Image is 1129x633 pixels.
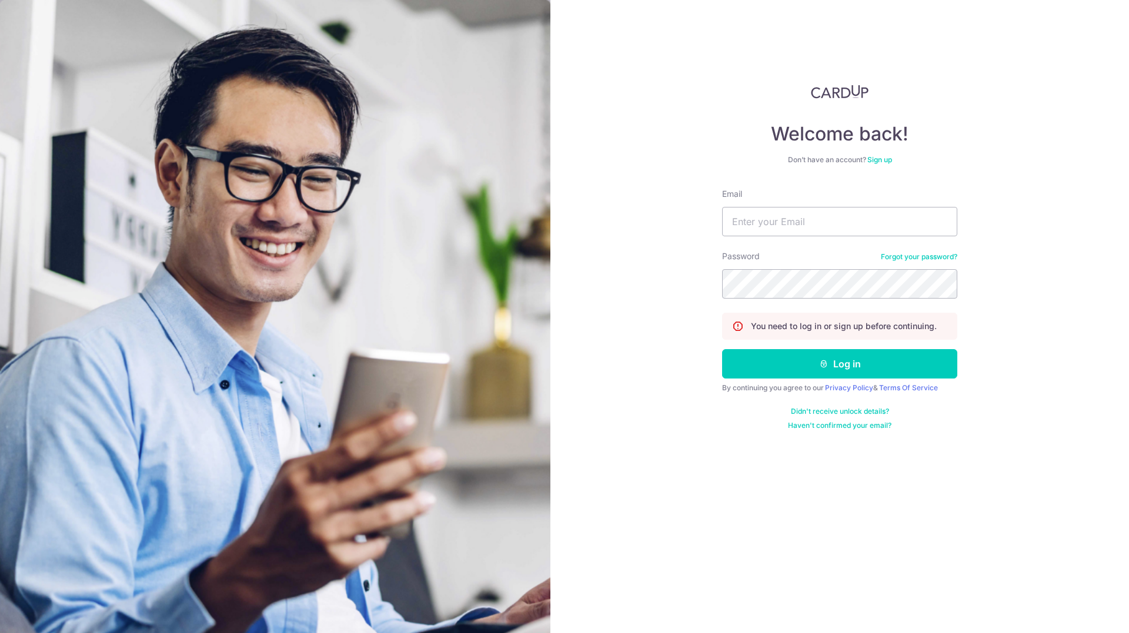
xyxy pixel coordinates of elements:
a: Didn't receive unlock details? [791,407,889,416]
div: Don’t have an account? [722,155,957,165]
a: Forgot your password? [881,252,957,262]
div: By continuing you agree to our & [722,383,957,393]
label: Email [722,188,742,200]
a: Terms Of Service [879,383,938,392]
input: Enter your Email [722,207,957,236]
a: Sign up [867,155,892,164]
img: CardUp Logo [811,85,869,99]
label: Password [722,250,760,262]
h4: Welcome back! [722,122,957,146]
button: Log in [722,349,957,379]
a: Haven't confirmed your email? [788,421,891,430]
a: Privacy Policy [825,383,873,392]
p: You need to log in or sign up before continuing. [751,320,937,332]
